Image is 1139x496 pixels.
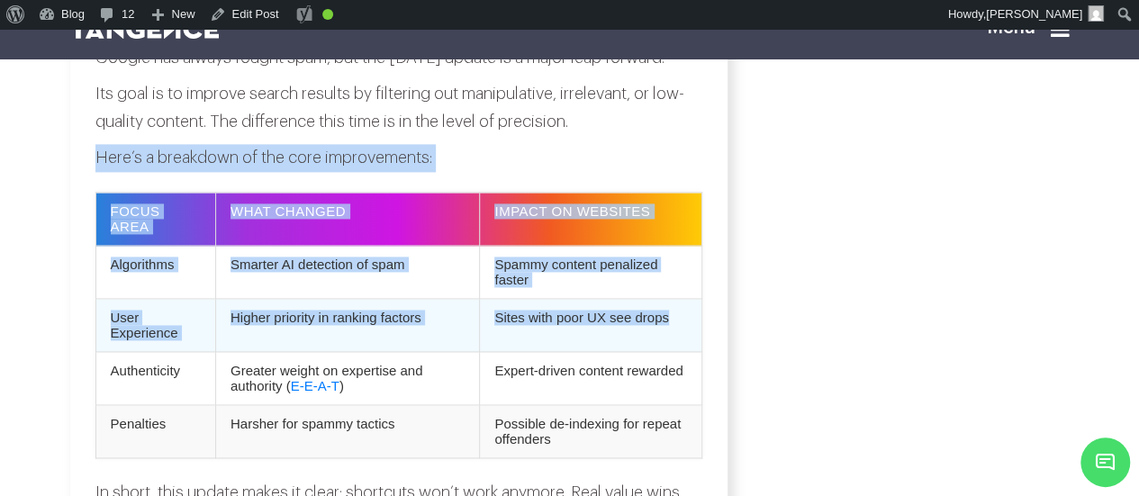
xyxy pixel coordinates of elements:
[95,299,215,352] td: User Experience
[70,19,220,39] img: logo SVG
[95,352,215,405] td: Authenticity
[1080,437,1130,487] span: Chat Widget
[986,7,1082,21] span: [PERSON_NAME]
[95,80,702,135] p: Its goal is to improve search results by filtering out manipulative, irrelevant, or low-quality c...
[480,299,701,352] td: Sites with poor UX see drops
[480,352,701,405] td: Expert-driven content rewarded
[95,405,215,458] td: Penalties
[95,144,702,172] p: Here’s a breakdown of the core improvements:
[215,299,479,352] td: Higher priority in ranking factors
[111,203,160,234] strong: Focus Area
[494,203,650,219] strong: Impact on Websites
[322,9,333,20] div: Good
[231,203,346,219] strong: What Changed
[480,405,701,458] td: Possible de-indexing for repeat offenders
[215,352,479,405] td: Greater weight on expertise and authority ( )
[215,246,479,299] td: Smarter AI detection of spam
[215,405,479,458] td: Harsher for spammy tactics
[95,246,215,299] td: Algorithms
[480,246,701,299] td: Spammy content penalized faster
[291,378,339,393] a: E-E-A-T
